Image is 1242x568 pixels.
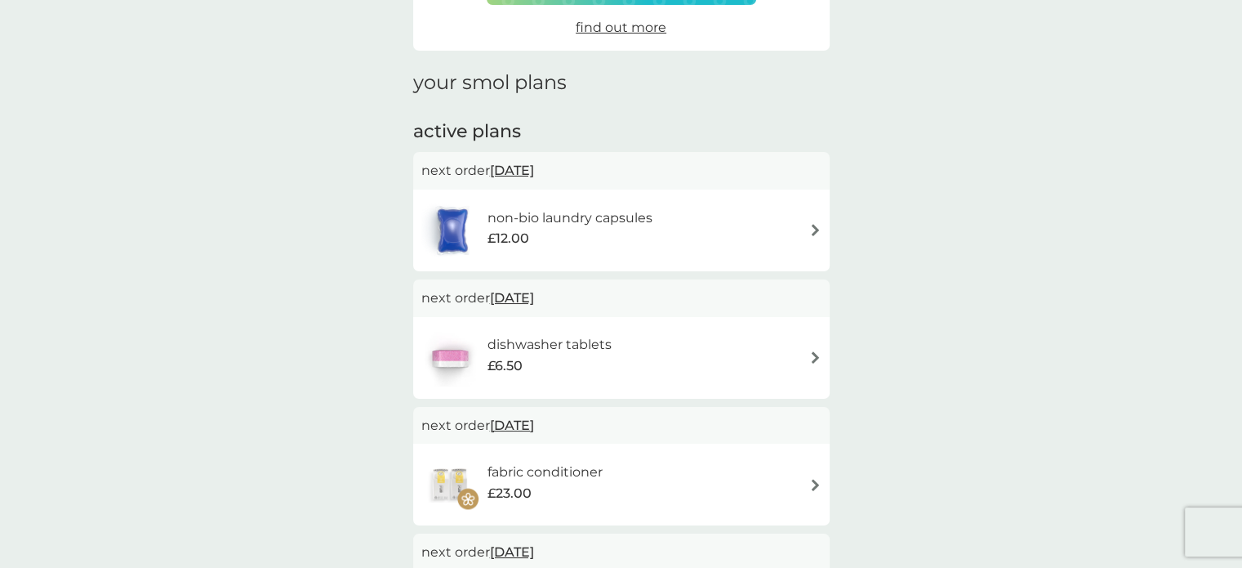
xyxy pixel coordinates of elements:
[487,462,603,483] h6: fabric conditioner
[421,329,479,387] img: dishwasher tablets
[487,228,529,249] span: £12.00
[809,224,821,236] img: arrow right
[487,356,523,377] span: £6.50
[421,202,483,259] img: non-bio laundry capsules
[421,456,479,513] img: fabric conditioner
[487,208,652,229] h6: non-bio laundry capsules
[490,282,534,314] span: [DATE]
[421,542,821,563] p: next order
[487,334,612,356] h6: dishwasher tablets
[490,536,534,568] span: [DATE]
[576,20,666,35] span: find out more
[487,483,532,504] span: £23.00
[576,17,666,38] a: find out more
[421,160,821,181] p: next order
[490,409,534,441] span: [DATE]
[413,71,830,95] h1: your smol plans
[809,479,821,491] img: arrow right
[421,415,821,436] p: next order
[490,154,534,186] span: [DATE]
[421,288,821,309] p: next order
[413,119,830,145] h2: active plans
[809,351,821,364] img: arrow right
